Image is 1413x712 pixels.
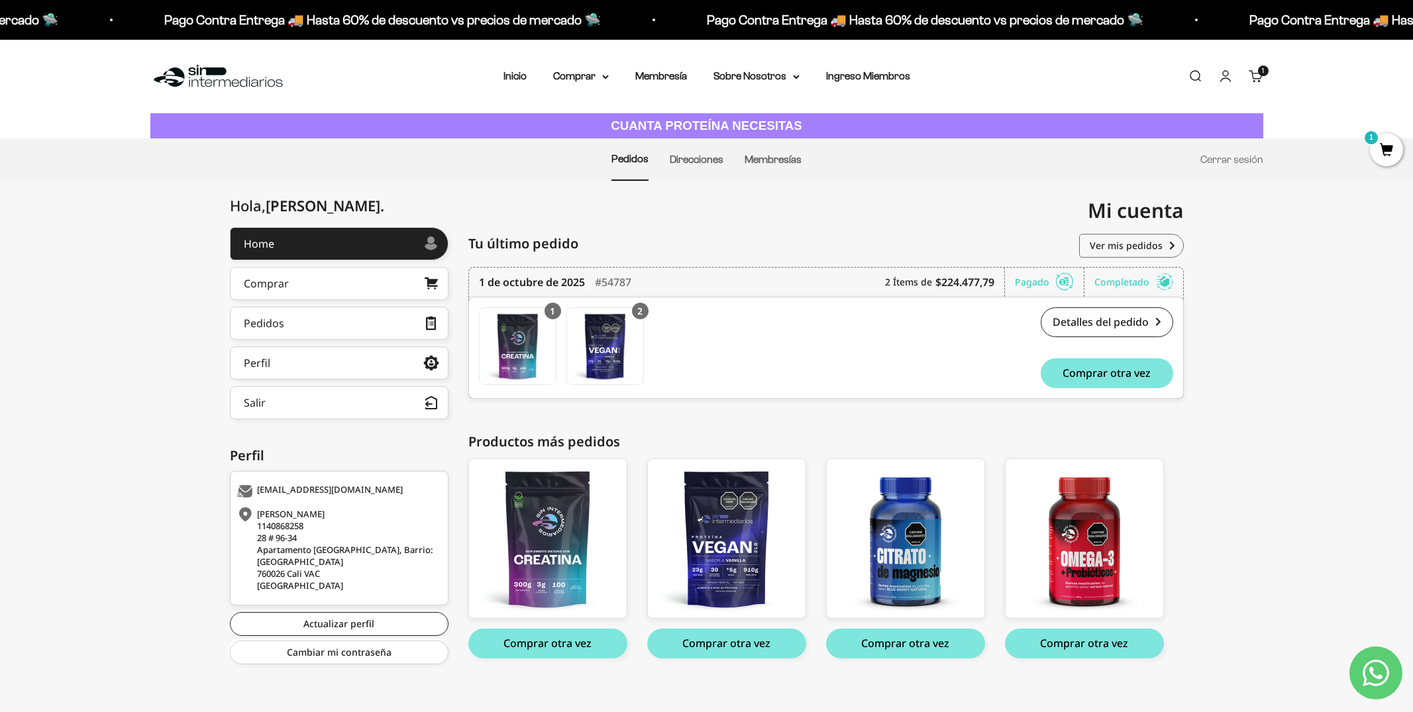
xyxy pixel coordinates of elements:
a: Ver mis pedidos [1079,234,1184,258]
span: Tu último pedido [468,234,578,254]
mark: 1 [1363,130,1379,146]
div: Perfil [244,358,270,368]
button: Comprar otra vez [826,629,985,658]
a: Ingreso Miembros [826,70,910,81]
div: [EMAIL_ADDRESS][DOMAIN_NAME] [237,485,438,498]
span: . [380,195,384,215]
a: Proteína Vegan - Vainilla - Vainilla 2lb [566,307,644,385]
strong: CUANTA PROTEÍNA NECESITAS [611,119,802,132]
b: $224.477,79 [935,274,994,290]
a: Home [230,227,448,260]
span: Comprar otra vez [1063,368,1151,378]
summary: Comprar [553,68,609,85]
a: Direcciones [670,154,723,165]
button: Comprar otra vez [647,629,806,658]
div: Perfil [230,446,448,466]
div: 2 Ítems de [885,268,1005,297]
a: CUANTA PROTEÍNA NECESITAS [150,113,1263,139]
p: Pago Contra Entrega 🚚 Hasta 60% de descuento vs precios de mercado 🛸 [664,9,1100,30]
button: Salir [230,386,448,419]
img: magnesio_01_c0af4f48-07d4-4d86-8d00-70c4420cd282_large.png [827,459,984,618]
a: Detalles del pedido [1041,307,1173,337]
a: Membresía [635,70,687,81]
a: Proteína Vegan - Vainilla - Vainilla 2lb [647,458,806,619]
a: Membresías [745,154,802,165]
a: Actualizar perfil [230,612,448,636]
img: creatina_01_f8c850de-56c9-42bd-8a2b-28abf4b4f044_large.png [469,459,627,618]
p: Pago Contra Entrega 🚚 Hasta 60% de descuento vs precios de mercado 🛸 [121,9,558,30]
span: [PERSON_NAME] [266,195,384,215]
div: Salir [244,397,266,408]
a: Creatina Monohidrato - 300g [479,307,556,385]
button: Comprar otra vez [468,629,627,658]
a: Pedidos [611,153,649,164]
div: Home [244,238,274,249]
a: Pedidos [230,307,448,340]
img: Translation missing: es.Creatina Monohidrato - 300g [480,308,556,384]
div: Productos más pedidos [468,432,1184,452]
div: Hola, [230,197,384,214]
span: Mi cuenta [1088,197,1184,224]
div: Completado [1094,268,1173,297]
a: Perfil [230,346,448,380]
a: Cambiar mi contraseña [230,640,448,664]
div: 2 [632,303,649,319]
a: Gomas con Omega 3 DHA y Prebióticos [1005,458,1164,619]
a: Comprar [230,267,448,300]
a: 1 [1370,144,1403,158]
div: Pagado [1015,268,1084,297]
div: 1 [545,303,561,319]
div: #54787 [595,268,631,297]
button: Comprar otra vez [1005,629,1164,658]
summary: Sobre Nosotros [713,68,800,85]
a: Gomas con Citrato de Magnesio [826,458,985,619]
a: Creatina Monohidrato - 300g [468,458,627,619]
button: Comprar otra vez [1041,358,1173,388]
span: 1 [1262,68,1264,74]
a: Cerrar sesión [1200,154,1263,165]
img: omega_01_c26c395e-b6f4-4695-9fba-18d52ccce921_large.png [1006,459,1163,618]
time: 1 de octubre de 2025 [479,274,585,290]
div: Pedidos [244,318,284,329]
img: vegan_vainilla_front_dc0bbf61-f205-4b1f-a117-6c03f5d8e3cd_large.png [648,459,806,618]
div: Comprar [244,278,289,289]
img: Translation missing: es.Proteína Vegan - Vainilla - Vainilla 2lb [567,308,643,384]
div: [PERSON_NAME] 1140868258 28 # 96-34 Apartamento [GEOGRAPHIC_DATA], Barrio: [GEOGRAPHIC_DATA] 7600... [237,508,438,591]
a: Inicio [503,70,527,81]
